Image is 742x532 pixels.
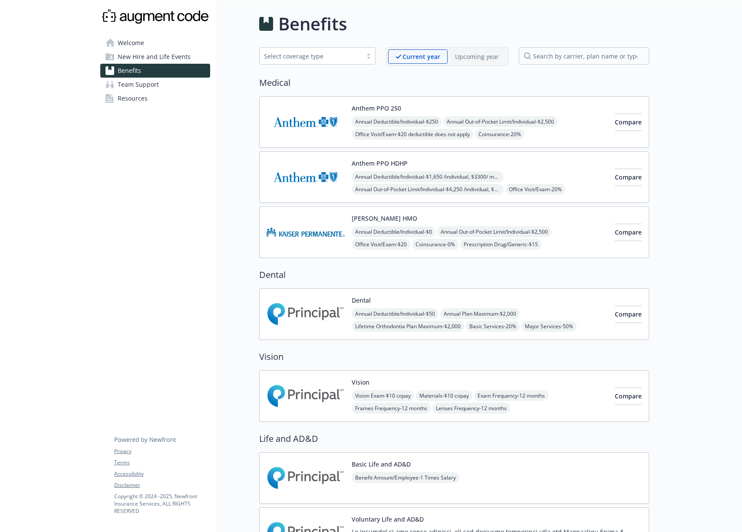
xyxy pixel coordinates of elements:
[352,515,424,524] button: Voluntary Life and AD&D
[460,239,541,250] span: Prescription Drug/Generic - $15
[114,481,210,489] a: Disclaimer
[100,78,210,91] a: Team Support
[352,129,473,140] span: Office Visit/Exam - $20 deductible does not apply
[402,52,440,61] p: Current year
[114,447,210,455] a: Privacy
[352,184,504,195] span: Annual Out-of-Pocket Limit/Individual - $4,250 /individual, $4250/ member
[474,390,548,401] span: Exam Frequency - 12 months
[100,50,210,64] a: New Hire and Life Events
[440,308,520,319] span: Annual Plan Maximum - $2,000
[437,226,551,237] span: Annual Out-of-Pocket Limit/Individual - $2,500
[100,36,210,50] a: Welcome
[466,321,520,332] span: Basic Services - 20%
[615,306,642,323] button: Compare
[259,76,649,89] h2: Medical
[352,308,439,319] span: Annual Deductible/Individual - $50
[267,460,345,496] img: Principal Financial Group Inc carrier logo
[521,321,577,332] span: Major Services - 50%
[118,78,159,91] span: Team Support
[352,104,401,113] button: Anthem PPO 250
[352,214,417,223] button: [PERSON_NAME] HMO
[505,184,565,195] span: Office Visit/Exam - 20%
[114,493,210,515] p: Copyright © 2024 - 2025 , Newfront Insurance Services, ALL RIGHTS RESERVED
[352,296,371,305] button: Dental
[278,11,347,37] h1: Benefits
[118,50,191,64] span: New Hire and Life Events
[615,228,642,236] span: Compare
[100,91,210,105] a: Resources
[259,432,649,445] h2: Life and AD&D
[352,226,435,237] span: Annual Deductible/Individual - $0
[267,159,345,196] img: Anthem Blue Cross carrier logo
[352,159,408,168] button: Anthem PPO HDHP
[412,239,458,250] span: Coinsurance - 0%
[352,390,414,401] span: Vision Exam - $10 copay
[416,390,472,401] span: Materials - $10 copay
[455,52,499,61] p: Upcoming year
[615,310,642,318] span: Compare
[615,388,642,405] button: Compare
[615,169,642,186] button: Compare
[267,214,345,251] img: Kaiser Permanente Insurance Company carrier logo
[519,47,649,65] input: search by carrier, plan name or type
[118,36,144,50] span: Welcome
[118,91,148,105] span: Resources
[267,296,345,333] img: Principal Financial Group Inc carrier logo
[615,224,642,241] button: Compare
[267,104,345,140] img: Anthem Blue Cross carrier logo
[100,64,210,78] a: Benefits
[352,460,411,469] button: Basic Life and AD&D
[352,321,464,332] span: Lifetime Orthodontia Plan Maximum - $2,000
[352,171,504,182] span: Annual Deductible/Individual - $1,650 /individual, $3300/ member
[475,129,524,140] span: Coinsurance - 20%
[259,350,649,363] h2: Vision
[352,403,431,414] span: Frames Frequency - 12 months
[352,239,410,250] span: Office Visit/Exam - $20
[352,472,459,483] span: Benefit Amount/Employee - 1 Times Salary
[114,470,210,478] a: Accessibility
[118,64,141,78] span: Benefits
[615,173,642,181] span: Compare
[259,268,649,281] h2: Dental
[432,403,510,414] span: Lenses Frequency - 12 months
[615,392,642,400] span: Compare
[352,116,442,127] span: Annual Deductible/Individual - $250
[267,378,345,415] img: Principal Financial Group Inc carrier logo
[615,114,642,131] button: Compare
[264,52,358,61] div: Select coverage type
[352,378,369,387] button: Vision
[615,118,642,126] span: Compare
[443,116,557,127] span: Annual Out-of-Pocket Limit/Individual - $2,500
[114,459,210,467] a: Terms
